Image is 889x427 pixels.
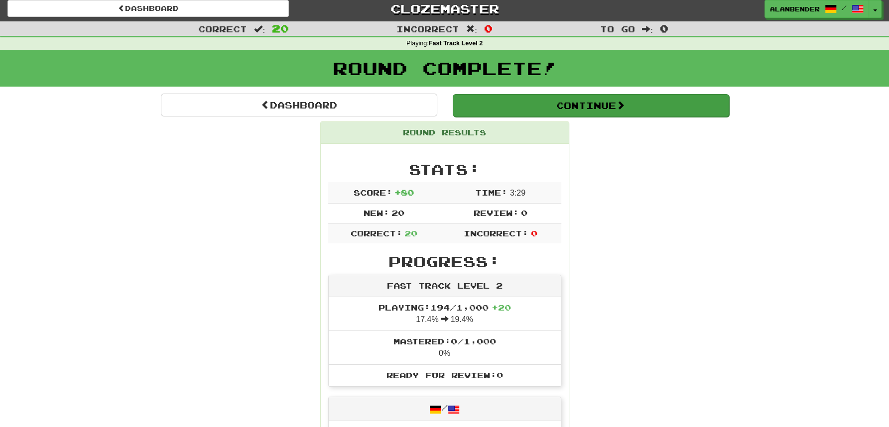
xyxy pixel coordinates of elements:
span: 0 [484,22,493,34]
span: 0 [521,208,527,217]
span: 3 : 29 [510,189,525,197]
strong: Fast Track Level 2 [429,40,483,47]
div: Fast Track Level 2 [329,275,561,297]
span: Score: [354,188,392,197]
span: Time: [475,188,508,197]
h1: Round Complete! [3,58,886,78]
span: 20 [391,208,404,217]
span: Incorrect [396,24,459,34]
button: Continue [453,94,729,117]
span: Incorrect: [464,228,528,238]
span: : [254,25,265,33]
span: New: [363,208,389,217]
div: / [329,397,561,421]
span: 20 [404,228,417,238]
li: 17.4% 19.4% [329,297,561,331]
h2: Stats: [328,161,561,178]
span: Correct: [350,228,402,238]
span: Playing: 194 / 1,000 [379,303,511,312]
span: Review: [473,208,518,217]
span: To go [600,24,635,34]
span: AlanBender [770,4,820,13]
span: 0 [660,22,668,34]
span: : [466,25,477,33]
li: 0% [329,330,561,365]
span: Ready for Review: 0 [386,370,503,380]
h2: Progress: [328,253,561,270]
span: / [842,4,847,11]
a: Dashboard [161,94,437,116]
div: Round Results [321,122,569,144]
span: Mastered: 0 / 1,000 [393,336,496,346]
span: + 80 [394,188,414,197]
span: 0 [530,228,537,238]
span: 20 [272,22,289,34]
span: + 20 [492,303,511,312]
span: : [642,25,653,33]
span: Correct [198,24,247,34]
